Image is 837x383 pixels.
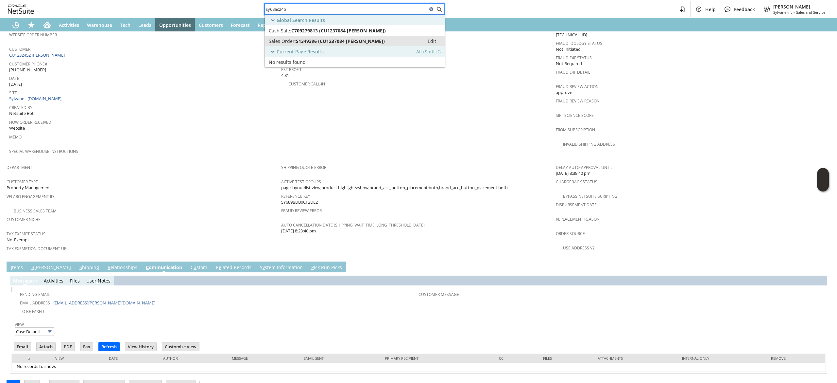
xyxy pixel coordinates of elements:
a: Fraud Idology Status [556,41,602,46]
a: Related Records [214,264,253,271]
a: B[PERSON_NAME] [30,264,73,271]
a: Fraud Review Action [556,84,599,89]
input: Fax [80,342,93,351]
input: Search [265,5,427,13]
svg: Recent Records [12,21,20,29]
a: Activities [44,278,63,284]
a: Sylvane - [DOMAIN_NAME] [9,96,63,101]
a: Tax Exempt Status [7,231,45,237]
svg: logo [8,5,34,14]
td: No records to show. [12,363,825,372]
span: No results found [269,59,306,65]
span: R [108,264,111,270]
a: Communication [144,264,184,271]
a: Customers [195,18,227,31]
a: Tech [116,18,134,31]
a: Customer [9,46,30,52]
a: Bypass NetSuite Scripting [563,193,617,199]
span: Reports [258,22,275,28]
input: Email [14,342,31,351]
a: Disbursement Date [556,202,597,208]
div: Shortcuts [24,18,39,31]
a: CU1232452 [PERSON_NAME] [9,52,66,58]
input: View History [125,342,156,351]
span: Website [9,125,25,131]
span: Feedback [734,6,755,12]
a: Est Profit [281,67,302,72]
span: e [219,264,221,270]
span: P [311,264,314,270]
input: Attach [37,342,55,351]
span: B [31,264,34,270]
svg: Home [43,21,51,29]
span: C [146,264,149,270]
a: Warehouse [83,18,116,31]
a: Pending Email [20,292,50,297]
span: y [263,264,265,270]
a: Delay Auto-Approval Until [556,165,612,170]
div: Date [109,356,153,361]
a: Items [9,264,25,271]
div: Primary Recipient [385,356,489,361]
span: [PHONE_NUMBER] [9,67,46,73]
svg: Search [435,5,443,13]
span: page layout:list view,product highlights:show,brand_acc_button_placement:both,brand_acc_button_pl... [281,185,508,191]
span: g [27,278,30,284]
a: Leads [134,18,155,31]
a: Tax Exemption Document URL [7,246,68,251]
span: Not Initiated [556,46,581,52]
span: Alt+Shift+G [416,48,441,55]
span: 4.81 [281,72,289,79]
span: Sylvane Inc [773,10,792,15]
span: F [70,278,72,284]
a: Order Source [556,231,585,236]
span: Sales Order: [269,38,296,44]
span: S1349396 (CU1237084 [PERSON_NAME]) [296,38,385,44]
a: [EMAIL_ADDRESS][PERSON_NAME][DOMAIN_NAME] [53,300,155,306]
input: PDF [61,342,75,351]
div: Remove [771,356,820,361]
a: To Be Faxed [20,309,44,314]
a: Forecast [227,18,254,31]
a: No results found [265,57,445,67]
a: Website Order Number [9,32,57,38]
span: Customers [199,22,223,28]
a: Use Address V2 [563,245,595,251]
div: # [17,356,45,361]
a: Messages [13,278,35,284]
a: Velaro Engagement ID [7,194,54,199]
iframe: Click here to launch Oracle Guided Learning Help Panel [817,168,829,191]
a: Home [39,18,55,31]
a: Recent Records [8,18,24,31]
span: [TECHNICAL_ID] [556,32,587,38]
span: [DATE] 8:23:40 pm [281,228,316,234]
a: Edit: [420,37,443,45]
span: I [11,264,12,270]
span: [PERSON_NAME] [773,4,825,10]
a: Customer Niche [7,217,41,222]
a: Chargeback Status [556,179,597,185]
span: t [49,278,51,284]
div: Files [543,356,588,361]
span: Leads [138,22,151,28]
input: Refresh [99,342,119,351]
span: u [194,264,196,270]
a: Reference Key [281,193,310,199]
img: Unchecked [11,287,17,292]
div: Attachments [598,356,672,361]
span: Not Required [556,61,582,67]
a: Sift Science Score [556,113,594,118]
a: Files [70,278,80,284]
a: Active Test Groups [281,179,321,185]
div: Cc [499,356,533,361]
a: View [15,322,24,327]
span: SY689BDB0CF2DE2 [281,199,318,205]
a: Customer Type [7,179,38,185]
img: More Options [46,328,54,335]
a: Cash Sale:C709279813 (CU1237084 [PERSON_NAME])Edit: [265,25,445,36]
a: Relationships [106,264,139,271]
a: System Information [258,264,304,271]
input: Customize View [162,342,199,351]
a: Replacement reason [556,216,600,222]
a: From Subscription [556,127,595,133]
